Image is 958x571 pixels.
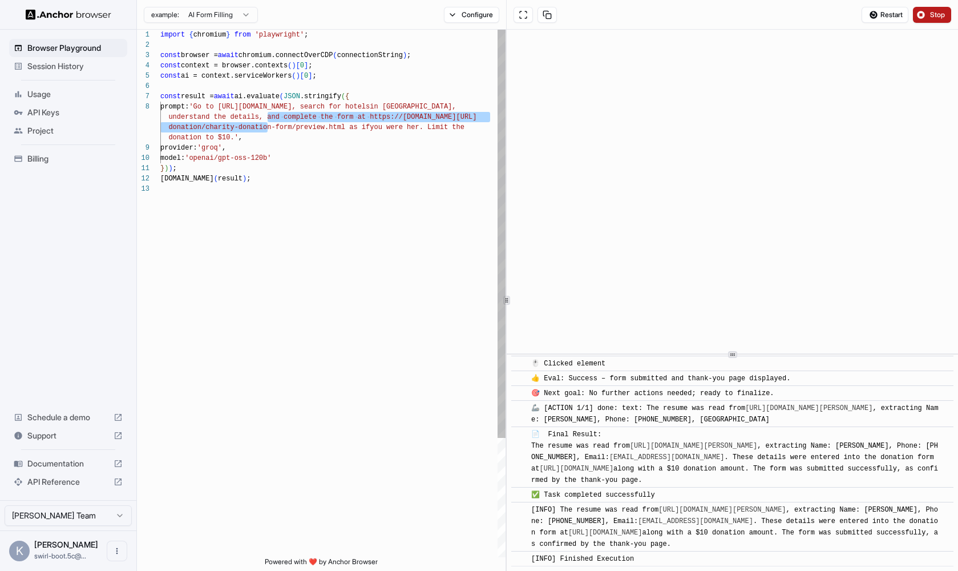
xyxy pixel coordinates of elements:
[638,517,753,525] a: [EMAIL_ADDRESS][DOMAIN_NAME]
[304,72,308,80] span: 0
[531,506,938,548] span: [INFO] The resume was read from , extracting Name: [PERSON_NAME], Phone: [PHONE_NUMBER], Email: ....
[137,71,149,81] div: 5
[160,175,214,183] span: [DOMAIN_NAME]
[160,51,181,59] span: const
[160,144,197,152] span: provider:
[658,506,786,514] a: [URL][DOMAIN_NAME][PERSON_NAME]
[214,175,218,183] span: (
[9,408,127,427] div: Schedule a demo
[160,164,164,172] span: }
[537,7,557,23] button: Copy session ID
[304,31,308,39] span: ;
[265,557,378,571] span: Powered with ❤️ by Anchor Browser
[27,153,123,164] span: Billing
[345,93,349,100] span: {
[531,404,939,424] span: 🦾 [ACTION 1/1] done: text: The resume was read from , extracting Name: [PERSON_NAME], Phone: [PHO...
[168,134,238,142] span: donation to $10.'
[137,40,149,50] div: 2
[160,31,185,39] span: import
[9,150,127,168] div: Billing
[9,85,127,103] div: Usage
[160,103,189,111] span: prompt:
[235,31,251,39] span: from
[913,7,951,23] button: Stop
[27,430,109,441] span: Support
[296,72,300,80] span: )
[185,154,271,162] span: 'openai/gpt-oss-120b'
[517,429,523,440] span: ​
[173,164,177,172] span: ;
[531,375,790,383] span: 👍 Eval: Success – form submitted and thank-you page displayed.
[539,465,613,473] a: [URL][DOMAIN_NAME]
[444,7,499,23] button: Configure
[181,51,218,59] span: browser =
[370,103,456,111] span: in [GEOGRAPHIC_DATA],
[407,51,411,59] span: ;
[151,10,179,19] span: example:
[517,553,523,565] span: ​
[197,144,222,152] span: 'groq'
[137,163,149,174] div: 11
[304,62,308,70] span: ]
[137,61,149,71] div: 4
[242,175,246,183] span: )
[880,10,903,19] span: Restart
[284,93,300,100] span: JSON
[9,427,127,445] div: Support
[531,389,774,397] span: 🎯 Next goal: No further actions needed; ready to finalize.
[137,30,149,40] div: 1
[308,62,312,70] span: ;
[189,103,370,111] span: 'Go to [URL][DOMAIN_NAME], search for hotels
[246,175,250,183] span: ;
[531,491,655,499] span: ✅ Task completed successfully
[239,134,242,142] span: ,
[517,504,523,516] span: ​
[218,175,242,183] span: result
[531,431,938,484] span: 📄 Final Result: The resume was read from , extracting Name: [PERSON_NAME], Phone: [PHONE_NUMBER],...
[9,473,127,491] div: API Reference
[308,72,312,80] span: ]
[531,555,634,563] span: [INFO] Finished Execution
[517,403,523,414] span: ​
[137,184,149,194] div: 13
[312,72,316,80] span: ;
[745,404,872,412] a: [URL][DOMAIN_NAME][PERSON_NAME]
[27,476,109,488] span: API Reference
[137,153,149,163] div: 10
[341,93,345,100] span: (
[514,7,533,23] button: Open in full screen
[288,62,292,70] span: (
[164,164,168,172] span: )
[300,72,304,80] span: [
[27,42,123,54] span: Browser Playground
[517,373,523,384] span: ​
[168,164,172,172] span: )
[218,51,239,59] span: await
[189,31,193,39] span: {
[222,144,226,152] span: ,
[370,123,464,131] span: you were her. Limit the
[137,91,149,102] div: 7
[27,412,109,423] span: Schedule a demo
[403,51,407,59] span: )
[226,31,230,39] span: }
[27,61,123,72] span: Session History
[160,154,185,162] span: model:
[630,442,757,450] a: [URL][DOMAIN_NAME][PERSON_NAME]
[255,31,304,39] span: 'playwright'
[862,7,908,23] button: Restart
[280,93,284,100] span: (
[27,125,123,136] span: Project
[337,51,403,59] span: connectionString
[568,529,642,537] a: [URL][DOMAIN_NAME]
[292,62,296,70] span: )
[239,51,333,59] span: chromium.connectOverCDP
[193,31,227,39] span: chromium
[137,81,149,91] div: 6
[214,93,235,100] span: await
[107,541,127,561] button: Open menu
[137,50,149,61] div: 3
[137,102,149,112] div: 8
[517,358,523,369] span: ​
[296,62,300,70] span: [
